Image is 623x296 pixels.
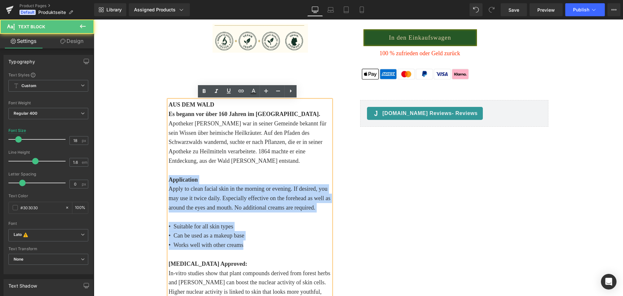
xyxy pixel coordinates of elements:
[573,7,589,12] span: Publish
[134,6,185,13] div: Assigned Products
[20,204,62,211] input: Color
[470,3,483,16] button: Undo
[75,212,237,221] p: • Can be used as a makeup base
[21,83,36,89] b: Custom
[19,10,36,15] span: Default
[75,221,237,230] p: • Works well with other creams
[537,6,555,13] span: Preview
[307,3,323,16] a: Desktop
[106,7,122,13] span: Library
[75,165,237,193] p: Apply to clean facial skin in the morning or evening. If desired, you may use it twice daily. Esp...
[14,232,22,238] i: Lato
[8,55,35,64] div: Typography
[75,99,237,146] p: Apotheker [PERSON_NAME] war in seiner Gemeinde bekannt für sein Wissen über heimische Heilkräuter...
[18,24,45,29] span: Text Block
[286,29,455,39] p: 100 % zufrieden oder Geld zurück
[82,160,87,164] span: em
[8,172,88,176] div: Letter Spacing
[82,182,87,186] span: px
[270,10,383,27] button: In den Einkaufswagen
[75,82,121,88] b: AUS DEM WALD
[72,202,88,213] div: %
[338,3,354,16] a: Tablet
[8,101,88,105] div: Font Weight
[289,90,384,98] span: [DOMAIN_NAME] Reviews
[8,150,88,155] div: Line Height
[358,91,384,97] span: - Reviews
[75,249,237,296] p: In-vitro studies show that plant compounds derived from forest herbs and [PERSON_NAME] can boost ...
[8,279,37,289] div: Text Shadow
[485,3,498,16] button: Redo
[14,257,24,262] b: None
[75,157,104,163] strong: Application
[607,3,620,16] button: More
[48,34,95,48] a: Design
[565,3,605,16] button: Publish
[8,128,26,133] div: Font Size
[94,3,126,16] a: New Library
[75,241,154,248] strong: [MEDICAL_DATA] Approved:
[530,3,563,16] a: Preview
[14,111,38,116] b: Regular 400
[508,6,519,13] span: Save
[8,221,88,226] div: Font
[19,3,94,8] a: Product Pages
[323,3,338,16] a: Laptop
[8,194,88,198] div: Text Color
[8,72,88,77] div: Text Styles
[38,10,66,15] span: Produktseite
[601,274,617,290] div: Open Intercom Messenger
[8,247,88,251] div: Text Transform
[82,138,87,143] span: px
[75,91,226,98] b: Es begann vor über 160 Jahren im [GEOGRAPHIC_DATA].
[75,202,237,212] p: • Suitable for all skin types
[354,3,370,16] a: Mobile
